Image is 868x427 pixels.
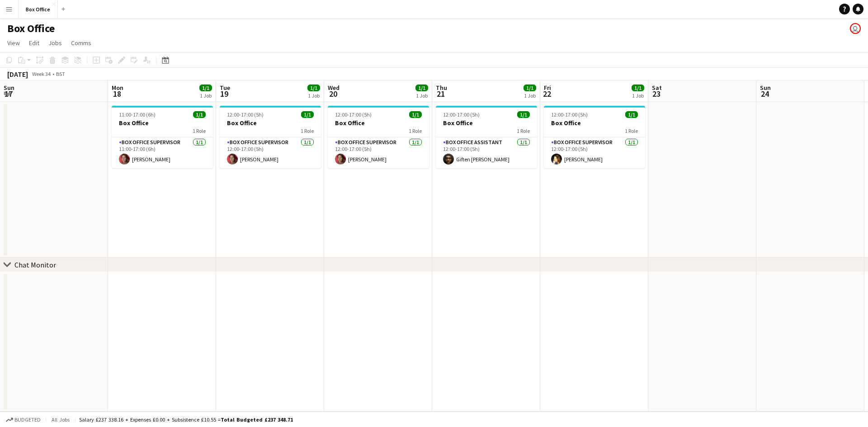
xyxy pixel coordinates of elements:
[416,92,428,99] div: 1 Job
[308,92,320,99] div: 1 Job
[307,84,320,91] span: 1/1
[850,23,861,34] app-user-avatar: Millie Haldane
[220,137,321,168] app-card-role: Box Office Supervisor1/112:00-17:00 (5h)[PERSON_NAME]
[50,416,71,423] span: All jobs
[652,84,662,92] span: Sat
[524,92,536,99] div: 1 Job
[542,89,551,99] span: 22
[199,84,212,91] span: 1/1
[30,70,52,77] span: Week 34
[7,39,20,47] span: View
[7,70,28,79] div: [DATE]
[112,106,213,168] app-job-card: 11:00-17:00 (6h)1/1Box Office1 RoleBox Office Supervisor1/111:00-17:00 (6h)[PERSON_NAME]
[544,84,551,92] span: Fri
[544,119,645,127] h3: Box Office
[436,84,447,92] span: Thu
[29,39,39,47] span: Edit
[517,127,530,134] span: 1 Role
[415,84,428,91] span: 1/1
[2,89,14,99] span: 17
[4,37,24,49] a: View
[759,89,771,99] span: 24
[524,84,536,91] span: 1/1
[436,137,537,168] app-card-role: Box Office Assistant1/112:00-17:00 (5h)Giften [PERSON_NAME]
[625,127,638,134] span: 1 Role
[220,119,321,127] h3: Box Office
[14,417,41,423] span: Budgeted
[112,84,123,92] span: Mon
[409,111,422,118] span: 1/1
[551,111,588,118] span: 12:00-17:00 (5h)
[119,111,156,118] span: 11:00-17:00 (6h)
[301,111,314,118] span: 1/1
[326,89,340,99] span: 20
[227,111,264,118] span: 12:00-17:00 (5h)
[335,111,372,118] span: 12:00-17:00 (5h)
[200,92,212,99] div: 1 Job
[79,416,293,423] div: Salary £237 338.16 + Expenses £0.00 + Subsistence £10.55 =
[328,84,340,92] span: Wed
[19,0,58,18] button: Box Office
[651,89,662,99] span: 23
[301,127,314,134] span: 1 Role
[112,137,213,168] app-card-role: Box Office Supervisor1/111:00-17:00 (6h)[PERSON_NAME]
[220,84,230,92] span: Tue
[25,37,43,49] a: Edit
[218,89,230,99] span: 19
[110,89,123,99] span: 18
[436,106,537,168] app-job-card: 12:00-17:00 (5h)1/1Box Office1 RoleBox Office Assistant1/112:00-17:00 (5h)Giften [PERSON_NAME]
[48,39,62,47] span: Jobs
[112,119,213,127] h3: Box Office
[193,111,206,118] span: 1/1
[193,127,206,134] span: 1 Role
[632,84,644,91] span: 1/1
[544,137,645,168] app-card-role: Box Office Supervisor1/112:00-17:00 (5h)[PERSON_NAME]
[4,84,14,92] span: Sun
[632,92,644,99] div: 1 Job
[436,119,537,127] h3: Box Office
[71,39,91,47] span: Comms
[328,137,429,168] app-card-role: Box Office Supervisor1/112:00-17:00 (5h)[PERSON_NAME]
[625,111,638,118] span: 1/1
[443,111,480,118] span: 12:00-17:00 (5h)
[409,127,422,134] span: 1 Role
[517,111,530,118] span: 1/1
[328,106,429,168] app-job-card: 12:00-17:00 (5h)1/1Box Office1 RoleBox Office Supervisor1/112:00-17:00 (5h)[PERSON_NAME]
[45,37,66,49] a: Jobs
[14,260,56,269] div: Chat Monitor
[220,106,321,168] app-job-card: 12:00-17:00 (5h)1/1Box Office1 RoleBox Office Supervisor1/112:00-17:00 (5h)[PERSON_NAME]
[7,22,55,35] h1: Box Office
[5,415,42,425] button: Budgeted
[56,70,65,77] div: BST
[544,106,645,168] app-job-card: 12:00-17:00 (5h)1/1Box Office1 RoleBox Office Supervisor1/112:00-17:00 (5h)[PERSON_NAME]
[328,119,429,127] h3: Box Office
[434,89,447,99] span: 21
[221,416,293,423] span: Total Budgeted £237 348.71
[760,84,771,92] span: Sun
[67,37,95,49] a: Comms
